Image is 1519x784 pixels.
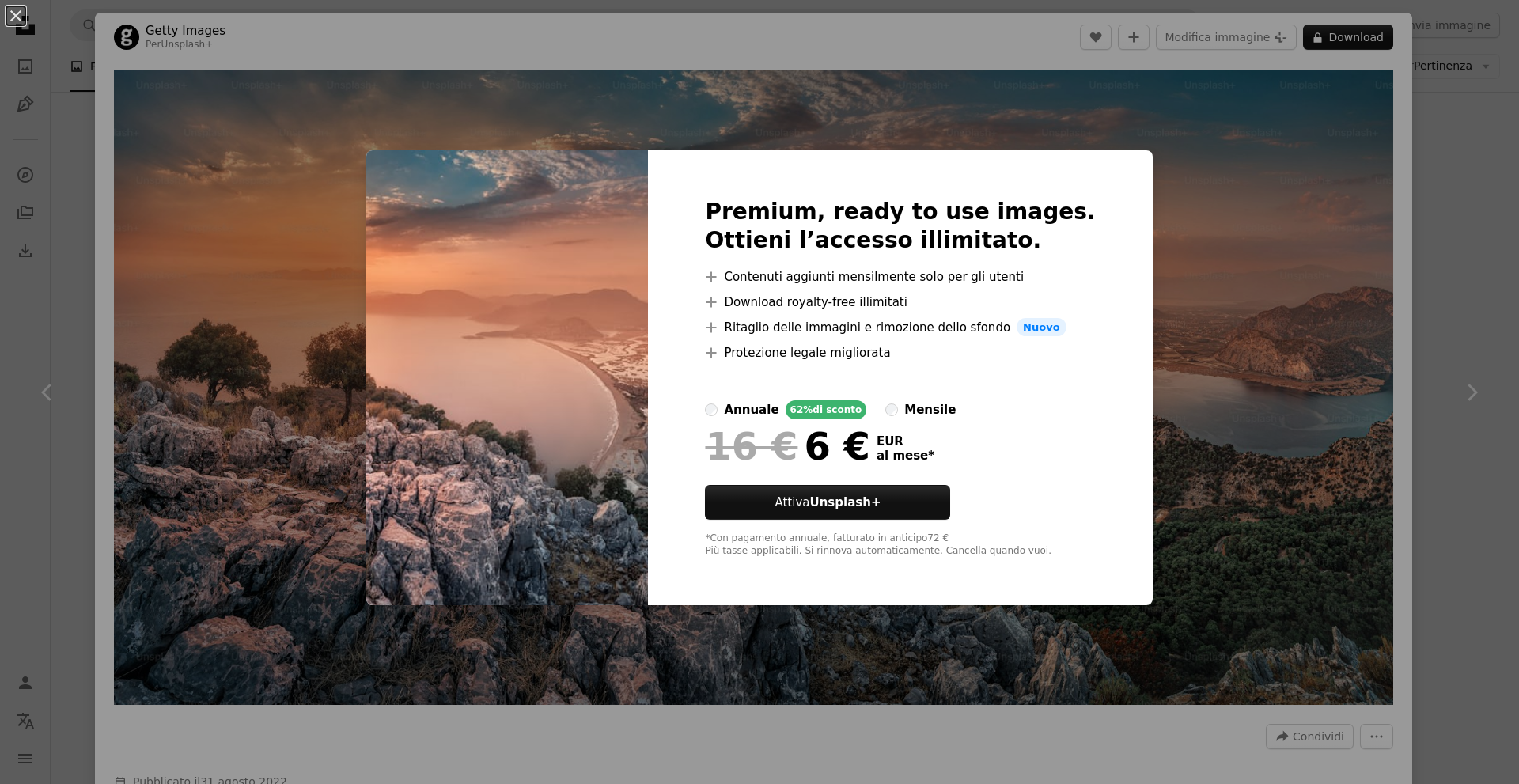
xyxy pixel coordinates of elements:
[705,198,1095,255] h2: Premium, ready to use images. Ottieni l’accesso illimitato.
[877,449,934,463] span: al mese *
[705,318,1095,337] li: Ritaglio delle immagini e rimozione dello sfondo
[877,434,934,449] span: EUR
[786,400,867,419] div: 62% di sconto
[705,426,869,467] div: 6 €
[705,485,950,520] button: AttivaUnsplash+
[904,400,956,419] div: mensile
[705,293,1095,312] li: Download royalty-free illimitati
[809,495,881,509] strong: Unsplash+
[1017,318,1066,337] span: Nuovo
[705,343,1095,362] li: Protezione legale migliorata
[366,150,648,606] img: premium_photo-1661962862827-872b475c6f79
[705,403,718,416] input: annuale62%di sconto
[705,532,1095,558] div: *Con pagamento annuale, fatturato in anticipo 72 € Più tasse applicabili. Si rinnova automaticame...
[705,426,797,467] span: 16 €
[885,403,898,416] input: mensile
[724,400,778,419] div: annuale
[705,267,1095,286] li: Contenuti aggiunti mensilmente solo per gli utenti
